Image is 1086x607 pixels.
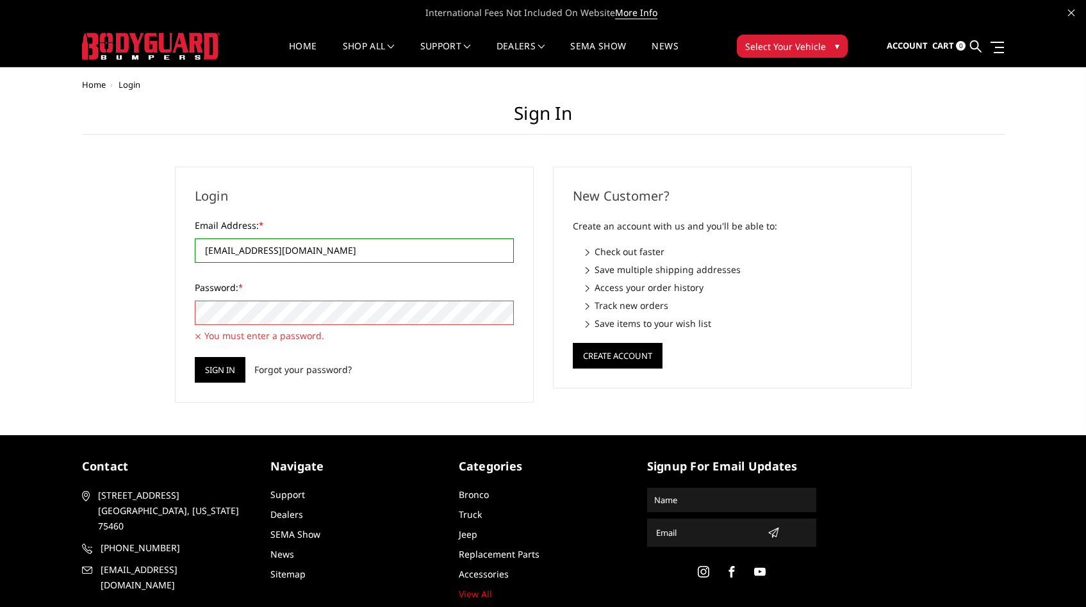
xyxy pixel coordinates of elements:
[586,281,892,294] li: Access your order history
[652,42,678,67] a: News
[586,299,892,312] li: Track new orders
[270,488,305,501] a: Support
[737,35,848,58] button: Select Your Vehicle
[956,41,966,51] span: 0
[82,458,251,475] h5: contact
[343,42,395,67] a: shop all
[270,568,306,580] a: Sitemap
[459,508,482,520] a: Truck
[570,42,626,67] a: SEMA Show
[195,281,514,294] label: Password:
[586,263,892,276] li: Save multiple shipping addresses
[497,42,545,67] a: Dealers
[270,528,320,540] a: SEMA Show
[586,317,892,330] li: Save items to your wish list
[119,79,140,90] span: Login
[573,343,662,369] button: Create Account
[459,528,477,540] a: Jeep
[195,357,245,383] input: Sign in
[82,103,1005,135] h1: Sign in
[420,42,471,67] a: Support
[932,29,966,63] a: Cart 0
[459,588,492,600] a: View All
[195,328,514,344] span: You must enter a password.
[82,562,251,593] a: [EMAIL_ADDRESS][DOMAIN_NAME]
[254,363,352,376] a: Forgot your password?
[82,540,251,556] a: [PHONE_NUMBER]
[459,458,628,475] h5: Categories
[615,6,657,19] a: More Info
[835,39,839,53] span: ▾
[101,540,249,556] span: [PHONE_NUMBER]
[195,187,514,206] h2: Login
[586,245,892,258] li: Check out faster
[270,458,440,475] h5: Navigate
[195,219,514,232] label: Email Address:
[1022,545,1086,607] iframe: Chat Widget
[745,40,826,53] span: Select Your Vehicle
[289,42,317,67] a: Home
[573,348,662,360] a: Create Account
[459,548,539,560] a: Replacement Parts
[887,40,928,51] span: Account
[270,548,294,560] a: News
[270,508,303,520] a: Dealers
[459,488,489,501] a: Bronco
[82,33,220,60] img: BODYGUARD BUMPERS
[647,458,816,475] h5: signup for email updates
[573,187,892,206] h2: New Customer?
[98,488,247,534] span: [STREET_ADDRESS] [GEOGRAPHIC_DATA], [US_STATE] 75460
[651,522,762,543] input: Email
[932,40,954,51] span: Cart
[459,568,509,580] a: Accessories
[101,562,249,593] span: [EMAIL_ADDRESS][DOMAIN_NAME]
[573,219,892,234] p: Create an account with us and you'll be able to:
[82,79,106,90] a: Home
[649,490,814,510] input: Name
[887,29,928,63] a: Account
